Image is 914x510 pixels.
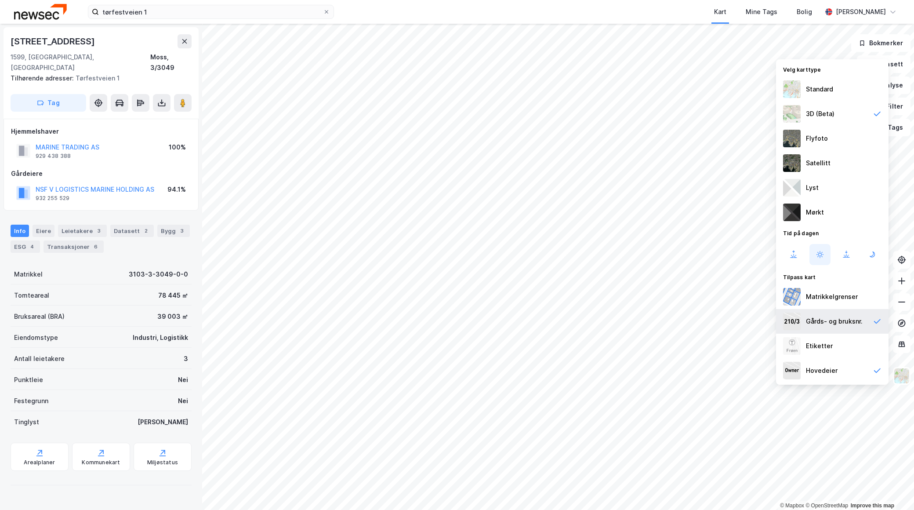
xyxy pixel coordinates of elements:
div: Kontrollprogram for chat [870,468,914,510]
div: Lyst [806,182,819,193]
button: Datasett [857,55,910,73]
div: Matrikkel [14,269,43,280]
div: Nei [178,396,188,406]
div: Hovedeier [806,365,838,376]
img: Z [783,80,801,98]
div: Satellitt [806,158,831,168]
div: Tomteareal [14,290,49,301]
div: Bolig [797,7,812,17]
button: Bokmerker [851,34,910,52]
img: majorOwner.b5e170eddb5c04bfeeff.jpeg [783,362,801,379]
img: Z [783,130,801,147]
iframe: Chat Widget [870,468,914,510]
img: Z [783,337,801,355]
div: [PERSON_NAME] [836,7,886,17]
button: Filter [868,98,910,115]
div: Arealplaner [24,459,55,466]
div: 3 [94,226,103,235]
div: 94.1% [167,184,186,195]
a: OpenStreetMap [805,503,848,509]
div: Industri, Logistikk [133,332,188,343]
div: 4 [28,242,36,251]
button: Tags [870,119,910,136]
div: Bygg [157,225,190,237]
input: Søk på adresse, matrikkel, gårdeiere, leietakere eller personer [99,5,323,18]
div: 3D (Beta) [806,109,834,119]
div: Festegrunn [14,396,48,406]
div: 3103-3-3049-0-0 [129,269,188,280]
div: Bruksareal (BRA) [14,311,65,322]
div: Gårdeiere [11,168,191,179]
div: Info [11,225,29,237]
img: nCdM7BzjoCAAAAAElFTkSuQmCC [783,204,801,221]
div: Tilpass kart [776,269,889,284]
div: 39 003 ㎡ [157,311,188,322]
div: Mine Tags [746,7,777,17]
div: 932 255 529 [36,195,69,202]
div: 3 [184,353,188,364]
div: Antall leietakere [14,353,65,364]
div: Eiere [33,225,54,237]
div: Flyfoto [806,133,828,144]
div: Hjemmelshaver [11,126,191,137]
div: Gårds- og bruksnr. [806,316,863,327]
span: Tilhørende adresser: [11,74,76,82]
div: Tid på dagen [776,225,889,240]
a: Mapbox [780,503,804,509]
div: Transaksjoner [44,240,104,253]
img: newsec-logo.f6e21ccffca1b3a03d2d.png [14,4,67,19]
div: Moss, 3/3049 [150,52,192,73]
div: 78 445 ㎡ [158,290,188,301]
div: Eiendomstype [14,332,58,343]
div: 3 [178,226,186,235]
img: cadastreBorders.cfe08de4b5ddd52a10de.jpeg [783,288,801,306]
div: Etiketter [806,341,833,351]
div: 6 [91,242,100,251]
div: Mørkt [806,207,824,218]
img: Z [783,105,801,123]
img: cadastreKeys.547ab17ec502f5a4ef2b.jpeg [783,313,801,330]
div: Nei [178,375,188,385]
div: Leietakere [58,225,107,237]
div: Kart [714,7,726,17]
a: Improve this map [851,503,894,509]
div: Standard [806,84,833,95]
img: Z [893,368,910,384]
div: 929 438 388 [36,153,71,160]
div: 1599, [GEOGRAPHIC_DATA], [GEOGRAPHIC_DATA] [11,52,150,73]
div: Matrikkelgrenser [806,291,858,302]
div: Kommunekart [82,459,120,466]
div: 100% [169,142,186,153]
div: Tinglyst [14,417,39,427]
div: [STREET_ADDRESS] [11,34,97,48]
div: Datasett [110,225,154,237]
img: 9k= [783,154,801,172]
img: luj3wr1y2y3+OchiMxRmMxRlscgabnMEmZ7DJGWxyBpucwSZnsMkZbHIGm5zBJmewyRlscgabnMEmZ7DJGWxyBpucwSZnsMkZ... [783,179,801,197]
div: 2 [141,226,150,235]
div: Velg karttype [776,61,889,77]
div: ESG [11,240,40,253]
div: Tørfestveien 1 [11,73,185,84]
button: Tag [11,94,86,112]
div: Punktleie [14,375,43,385]
div: Miljøstatus [147,459,178,466]
div: [PERSON_NAME] [138,417,188,427]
